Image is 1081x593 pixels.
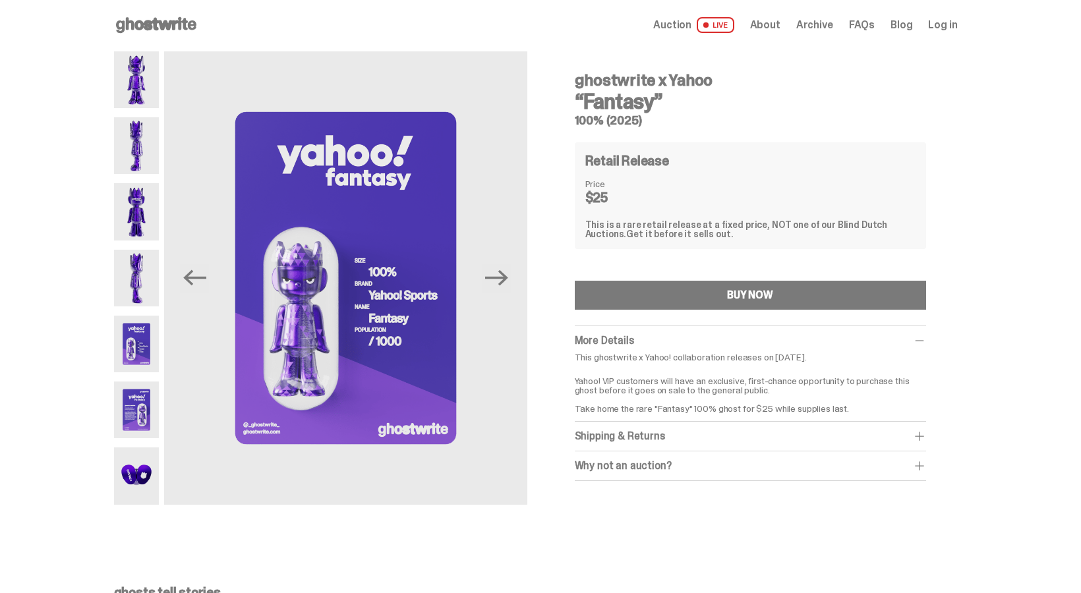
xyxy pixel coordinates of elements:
[164,51,527,505] img: Yahoo-HG---5.png
[928,20,957,30] a: Log in
[482,264,511,293] button: Next
[585,191,651,204] dd: $25
[575,333,634,347] span: More Details
[750,20,780,30] a: About
[180,264,209,293] button: Previous
[114,316,160,372] img: Yahoo-HG---5.png
[575,367,926,413] p: Yahoo! VIP customers will have an exclusive, first-chance opportunity to purchase this ghost befo...
[114,117,160,174] img: Yahoo-HG---2.png
[114,447,160,504] img: Yahoo-HG---7.png
[653,17,734,33] a: Auction LIVE
[697,17,734,33] span: LIVE
[585,220,916,239] div: This is a rare retail release at a fixed price, NOT one of our Blind Dutch Auctions.
[796,20,833,30] a: Archive
[114,250,160,306] img: Yahoo-HG---4.png
[575,91,926,112] h3: “Fantasy”
[891,20,912,30] a: Blog
[114,51,160,108] img: Yahoo-HG---1.png
[575,115,926,127] h5: 100% (2025)
[575,281,926,310] button: BUY NOW
[626,228,733,240] span: Get it before it sells out.
[114,381,160,438] img: Yahoo-HG---6.png
[575,353,926,362] p: This ghostwrite x Yahoo! collaboration releases on [DATE].
[575,430,926,443] div: Shipping & Returns
[575,459,926,472] div: Why not an auction?
[114,183,160,240] img: Yahoo-HG---3.png
[585,179,651,188] dt: Price
[653,20,691,30] span: Auction
[727,290,773,300] div: BUY NOW
[575,72,926,88] h4: ghostwrite x Yahoo
[849,20,875,30] a: FAQs
[585,154,669,167] h4: Retail Release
